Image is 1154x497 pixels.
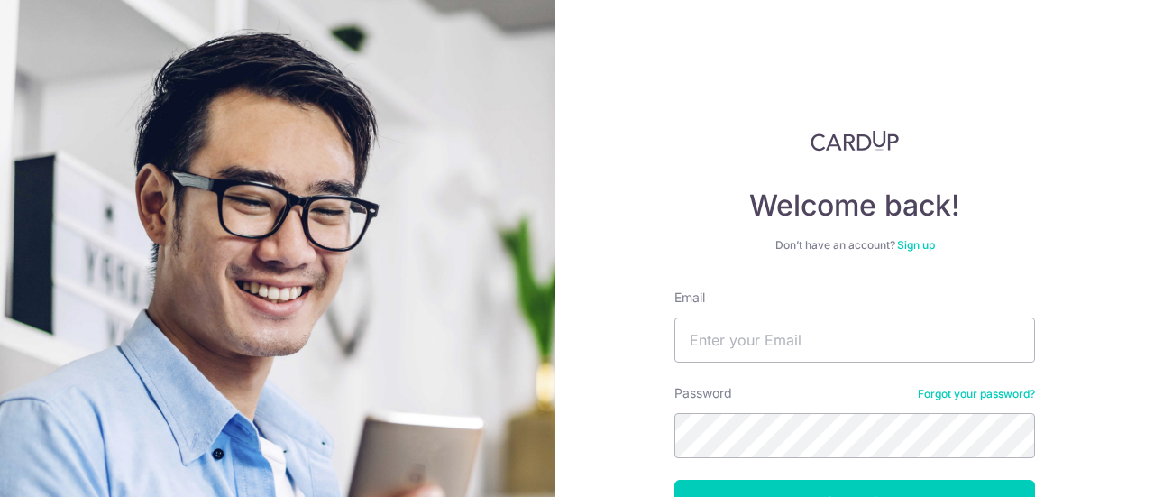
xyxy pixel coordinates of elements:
[674,318,1035,363] input: Enter your Email
[674,238,1035,253] div: Don’t have an account?
[918,387,1035,401] a: Forgot your password?
[674,384,732,402] label: Password
[897,238,935,252] a: Sign up
[811,130,899,152] img: CardUp Logo
[674,188,1035,224] h4: Welcome back!
[674,289,705,307] label: Email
